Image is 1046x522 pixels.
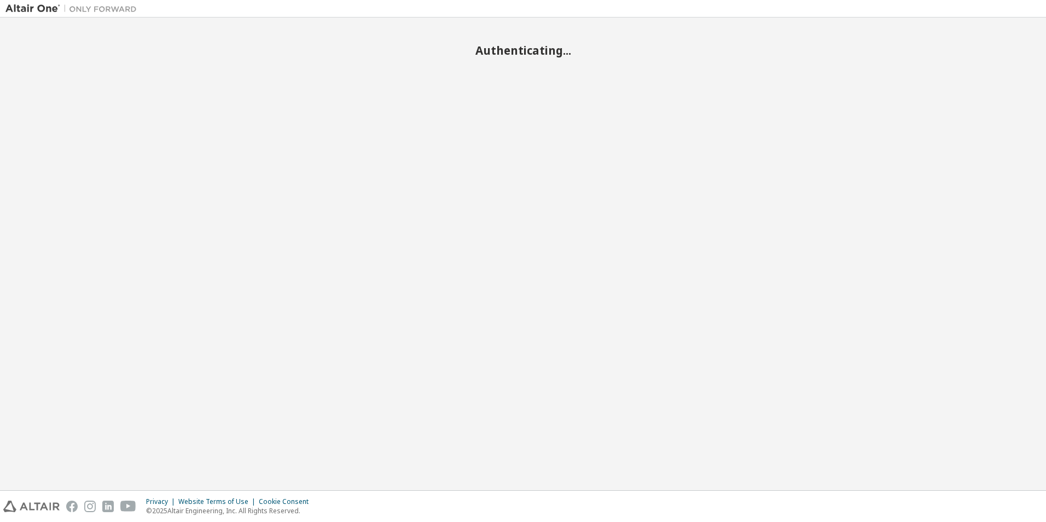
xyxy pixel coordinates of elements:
[120,501,136,512] img: youtube.svg
[178,497,259,506] div: Website Terms of Use
[146,506,315,515] p: © 2025 Altair Engineering, Inc. All Rights Reserved.
[3,501,60,512] img: altair_logo.svg
[5,3,142,14] img: Altair One
[146,497,178,506] div: Privacy
[66,501,78,512] img: facebook.svg
[102,501,114,512] img: linkedin.svg
[5,43,1041,57] h2: Authenticating...
[84,501,96,512] img: instagram.svg
[259,497,315,506] div: Cookie Consent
